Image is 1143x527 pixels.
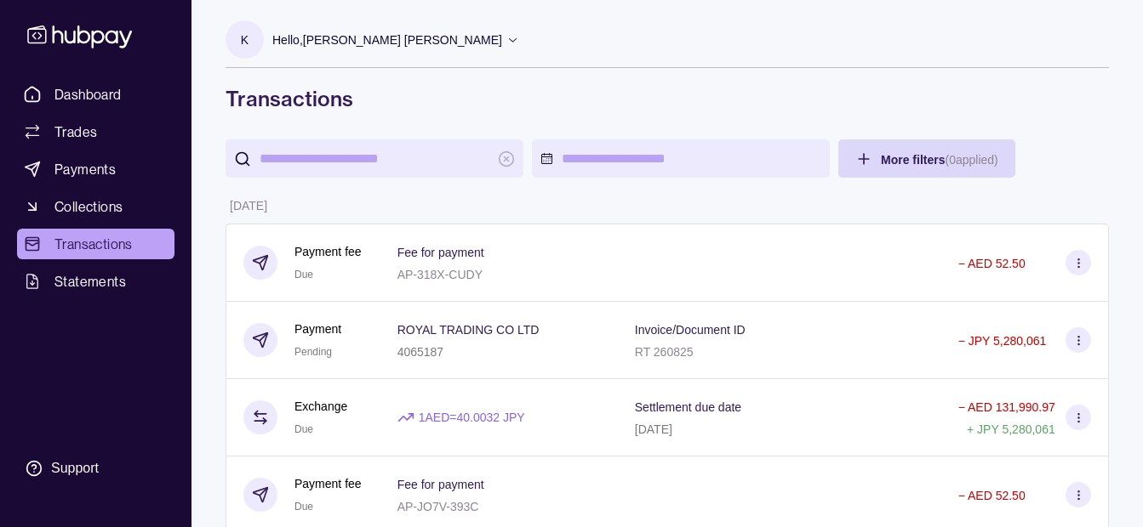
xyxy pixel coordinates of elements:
p: ROYAL TRADING CO LTD [397,323,540,337]
span: Payments [54,159,116,179]
div: Support [51,459,99,478]
p: Exchange [294,397,347,416]
span: Due [294,423,313,435]
p: Payment fee [294,474,362,493]
button: More filters(0applied) [838,139,1015,178]
h1: Transactions [226,85,1109,112]
p: Payment fee [294,242,362,261]
p: − AED 52.50 [958,257,1026,270]
p: [DATE] [635,422,672,436]
span: Trades [54,122,97,142]
a: Dashboard [17,79,174,110]
span: Statements [54,271,126,292]
p: Fee for payment [397,478,484,491]
span: Due [294,501,313,513]
p: Invoice/Document ID [635,323,746,337]
p: K [241,31,249,49]
span: Pending [294,346,332,358]
p: Settlement due date [635,400,741,414]
p: + JPY 5,280,061 [967,422,1055,436]
p: 1 AED = 40.0032 JPY [419,408,525,427]
span: Dashboard [54,84,122,105]
span: Transactions [54,234,133,254]
p: − AED 52.50 [958,489,1026,502]
input: search [260,139,489,178]
p: [DATE] [230,199,267,212]
p: AP-318X-CUDY [397,268,483,281]
span: Due [294,269,313,280]
p: − JPY 5,280,061 [958,334,1047,348]
p: Hello, [PERSON_NAME] [PERSON_NAME] [272,31,502,49]
a: Trades [17,116,174,147]
a: Transactions [17,229,174,259]
p: Fee for payment [397,246,484,259]
a: Collections [17,191,174,222]
p: Payment [294,320,341,338]
p: AP-JO7V-393C [397,500,479,513]
a: Statements [17,266,174,297]
p: − AED 131,990.97 [958,400,1055,414]
a: Payments [17,154,174,184]
span: More filters [881,153,998,167]
span: Collections [54,196,123,217]
a: Support [17,450,174,486]
p: ( 0 applied) [945,153,997,167]
p: 4065187 [397,345,444,359]
p: RT 260825 [635,345,694,359]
